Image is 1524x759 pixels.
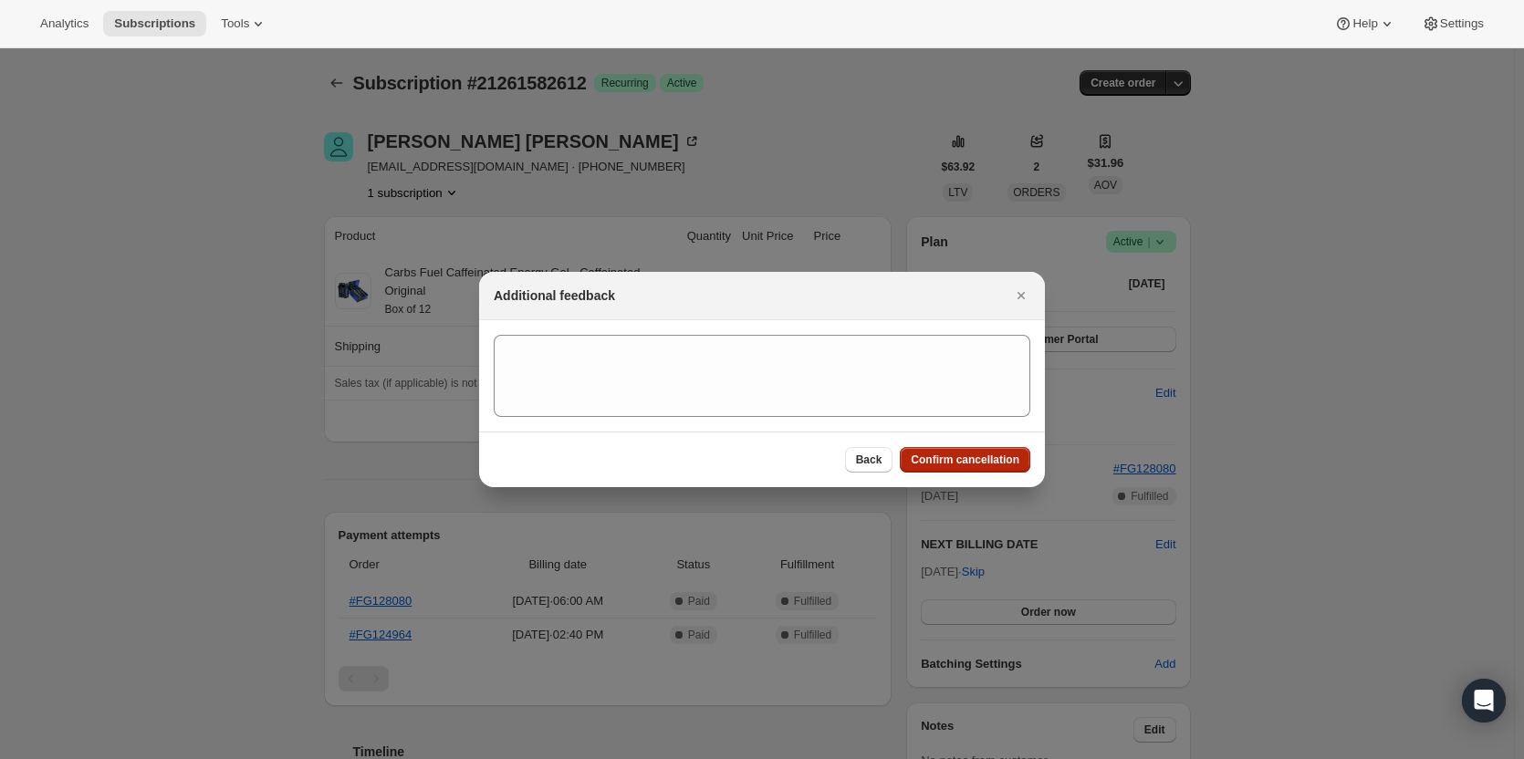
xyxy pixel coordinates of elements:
span: Settings [1440,16,1484,31]
span: Analytics [40,16,89,31]
span: Back [856,452,882,467]
span: Subscriptions [114,16,195,31]
div: Open Intercom Messenger [1462,679,1506,723]
span: Help [1352,16,1377,31]
button: Back [845,447,893,473]
button: Confirm cancellation [900,447,1030,473]
span: Tools [221,16,249,31]
button: Close [1008,283,1034,308]
button: Settings [1411,11,1495,36]
button: Tools [210,11,278,36]
span: Confirm cancellation [911,452,1019,467]
button: Help [1323,11,1406,36]
button: Subscriptions [103,11,206,36]
button: Analytics [29,11,99,36]
h2: Additional feedback [494,286,615,305]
